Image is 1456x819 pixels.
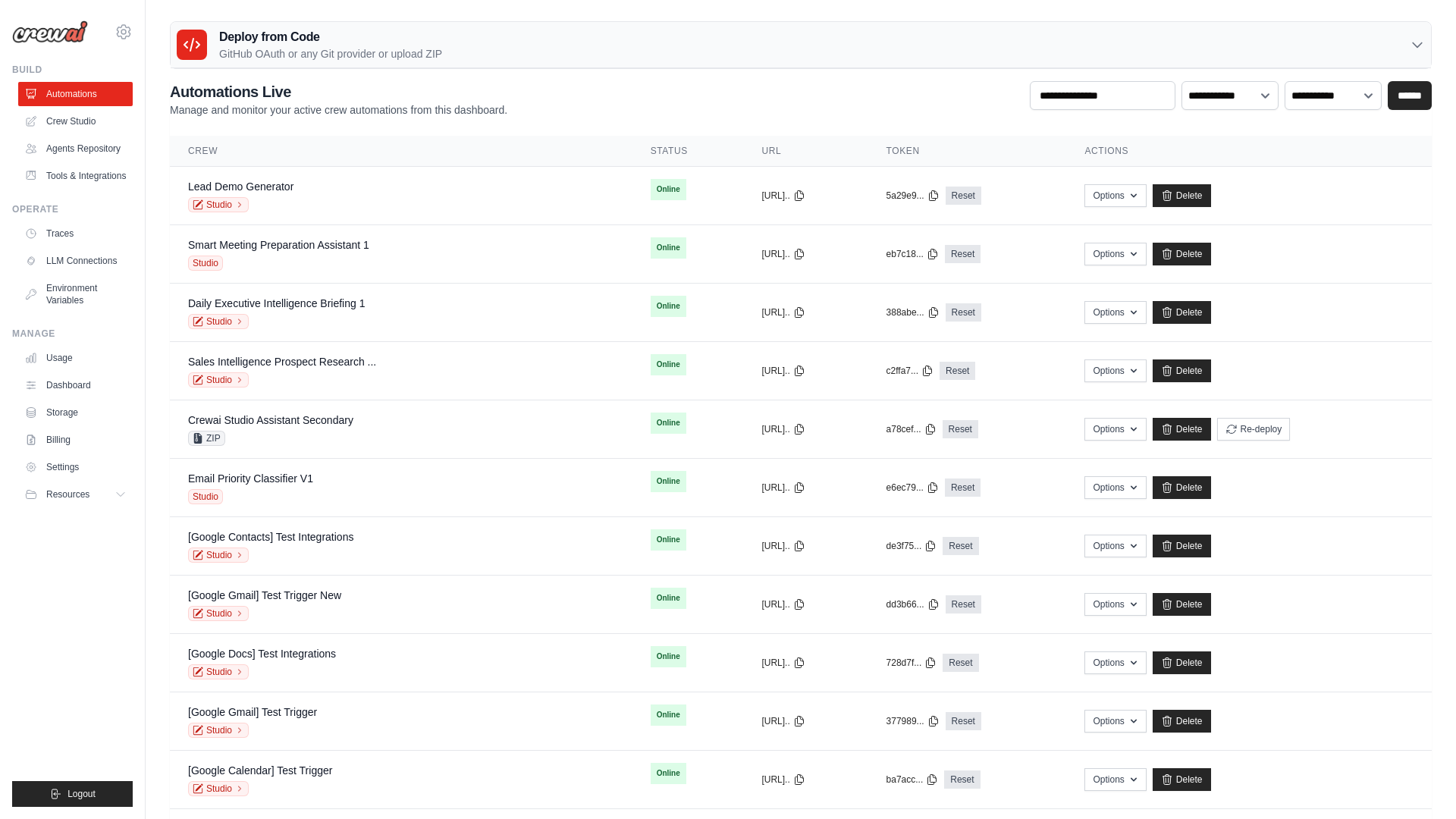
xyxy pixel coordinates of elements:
[12,64,133,76] div: Build
[1217,418,1291,441] button: Re-deploy
[886,190,940,202] button: 5a29e9...
[946,303,981,322] a: Reset
[1153,768,1211,791] a: Delete
[1153,184,1211,207] a: Delete
[651,296,686,317] span: Online
[1084,184,1146,207] button: Options
[886,540,937,552] button: de3f75...
[886,715,940,727] button: 377989...
[651,237,686,259] span: Online
[651,646,686,667] span: Online
[1153,476,1211,499] a: Delete
[18,482,133,507] button: Resources
[188,781,249,796] a: Studio
[886,657,937,669] button: 728d7f...
[1084,651,1146,674] button: Options
[188,472,313,485] a: Email Priority Classifier V1
[18,82,133,106] a: Automations
[1153,418,1211,441] a: Delete
[1153,535,1211,557] a: Delete
[940,362,975,380] a: Reset
[12,328,133,340] div: Manage
[1153,651,1211,674] a: Delete
[18,221,133,246] a: Traces
[188,180,293,193] a: Lead Demo Generator
[18,249,133,273] a: LLM Connections
[886,773,939,786] button: ba7acc...
[868,136,1067,167] th: Token
[18,346,133,370] a: Usage
[18,428,133,452] a: Billing
[188,548,249,563] a: Studio
[18,109,133,133] a: Crew Studio
[651,413,686,434] span: Online
[18,136,133,161] a: Agents Repository
[18,400,133,425] a: Storage
[1153,359,1211,382] a: Delete
[188,414,353,426] a: Crewai Studio Assistant Secondary
[188,431,225,446] span: ZIP
[67,788,96,800] span: Logout
[188,256,223,271] span: Studio
[1153,593,1211,616] a: Delete
[632,136,744,167] th: Status
[651,179,686,200] span: Online
[651,588,686,609] span: Online
[188,606,249,621] a: Studio
[886,482,939,494] button: e6ec79...
[219,46,442,61] p: GitHub OAuth or any Git provider or upload ZIP
[1153,243,1211,265] a: Delete
[18,276,133,312] a: Environment Variables
[886,423,937,435] button: a78cef...
[188,531,353,543] a: [Google Contacts] Test Integrations
[188,372,249,388] a: Studio
[886,598,940,610] button: dd3b66...
[945,245,981,263] a: Reset
[945,479,981,497] a: Reset
[886,248,939,260] button: eb7c18...
[651,354,686,375] span: Online
[12,781,133,807] button: Logout
[1066,136,1432,167] th: Actions
[1084,768,1146,791] button: Options
[743,136,868,167] th: URL
[188,314,249,329] a: Studio
[1084,243,1146,265] button: Options
[188,764,332,777] a: [Google Calendar] Test Trigger
[170,81,507,102] h2: Automations Live
[18,373,133,397] a: Dashboard
[651,763,686,784] span: Online
[1084,535,1146,557] button: Options
[943,654,978,672] a: Reset
[1153,710,1211,733] a: Delete
[188,589,341,601] a: [Google Gmail] Test Trigger New
[188,297,365,309] a: Daily Executive Intelligence Briefing 1
[188,489,223,504] span: Studio
[188,664,249,679] a: Studio
[946,712,981,730] a: Reset
[651,471,686,492] span: Online
[170,102,507,118] p: Manage and monitor your active crew automations from this dashboard.
[188,197,249,212] a: Studio
[188,706,317,718] a: [Google Gmail] Test Trigger
[1084,359,1146,382] button: Options
[651,529,686,551] span: Online
[1084,301,1146,324] button: Options
[946,595,981,613] a: Reset
[188,239,369,251] a: Smart Meeting Preparation Assistant 1
[219,28,442,46] h3: Deploy from Code
[1084,593,1146,616] button: Options
[943,537,978,555] a: Reset
[188,356,376,368] a: Sales Intelligence Prospect Research ...
[1084,476,1146,499] button: Options
[1084,418,1146,441] button: Options
[12,203,133,215] div: Operate
[12,20,88,43] img: Logo
[943,420,978,438] a: Reset
[170,136,632,167] th: Crew
[18,455,133,479] a: Settings
[651,704,686,726] span: Online
[188,723,249,738] a: Studio
[1153,301,1211,324] a: Delete
[946,187,981,205] a: Reset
